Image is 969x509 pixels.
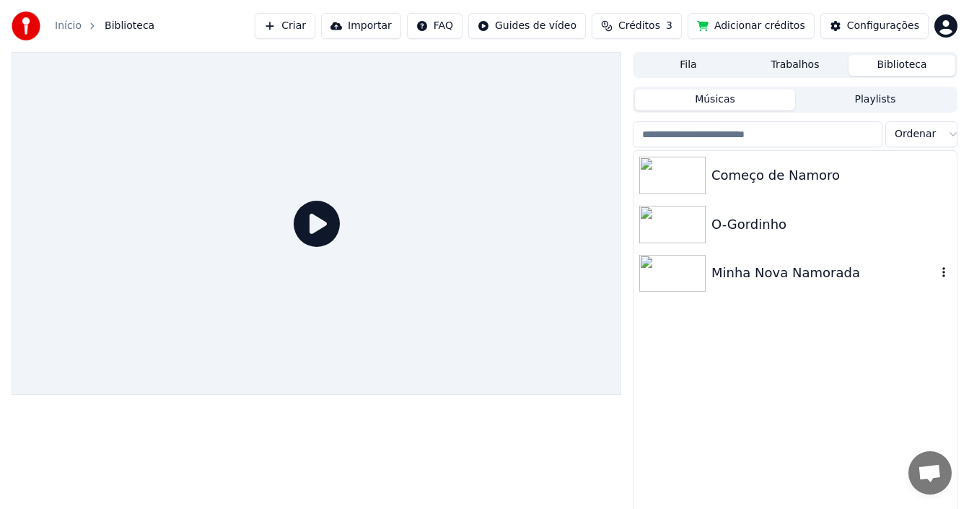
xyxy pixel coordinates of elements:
div: Minha Nova Namorada [711,263,937,283]
div: Configurações [847,19,919,33]
span: 3 [666,19,672,33]
button: Criar [255,13,315,39]
button: Guides de vídeo [468,13,586,39]
button: Créditos3 [592,13,682,39]
button: Músicas [635,90,795,110]
span: Créditos [618,19,660,33]
nav: breadcrumb [55,19,154,33]
span: Ordenar [895,127,936,142]
button: Biblioteca [849,55,955,76]
button: FAQ [407,13,462,39]
img: youka [12,12,40,40]
button: Adicionar créditos [688,13,815,39]
div: Bate-papo aberto [908,451,952,495]
button: Fila [635,55,742,76]
button: Playlists [795,90,955,110]
span: Biblioteca [105,19,154,33]
button: Importar [321,13,401,39]
div: O-Gordinho [711,214,951,235]
a: Início [55,19,82,33]
div: Começo de Namoro [711,165,951,186]
button: Trabalhos [742,55,849,76]
button: Configurações [820,13,929,39]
